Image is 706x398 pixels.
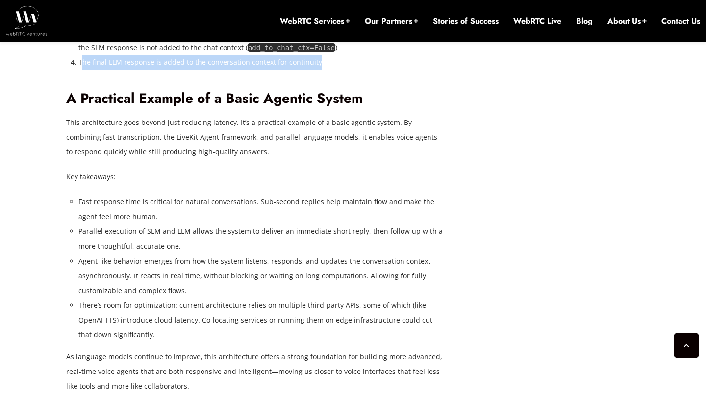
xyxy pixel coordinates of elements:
li: Parallel execution of SLM and LLM allows the system to deliver an immediate short reply, then fol... [78,224,444,253]
li: Agent-like behavior emerges from how the system listens, responds, and updates the conversation c... [78,254,444,298]
a: WebRTC Live [513,16,561,26]
code: add_to_chat_ctx=False [248,43,336,52]
a: About Us [607,16,647,26]
h2: A Practical Example of a Basic Agentic System [66,90,444,107]
a: Stories of Success [433,16,499,26]
a: Blog [576,16,593,26]
li: There’s room for optimization: current architecture relies on multiple third-party APIs, some of ... [78,298,444,342]
img: WebRTC.ventures [6,6,48,35]
a: Our Partners [365,16,418,26]
p: Key takeaways: [66,170,444,184]
li: Fast response time is critical for natural conversations. Sub-second replies help maintain flow a... [78,195,444,224]
li: The final LLM response is added to the conversation context for continuity [78,55,444,70]
p: As language models continue to improve, this architecture offers a strong foundation for building... [66,349,444,394]
p: This architecture goes beyond just reducing latency. It’s a practical example of a basic agentic ... [66,115,444,159]
a: WebRTC Services [280,16,350,26]
a: Contact Us [661,16,700,26]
